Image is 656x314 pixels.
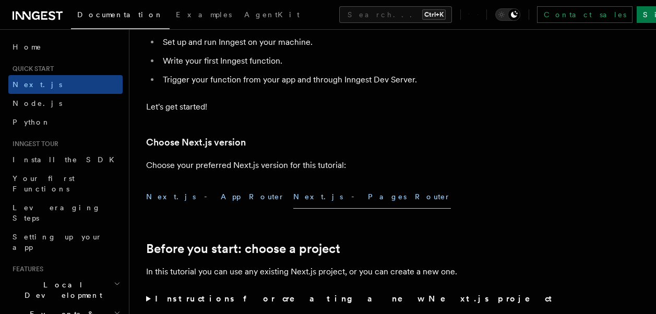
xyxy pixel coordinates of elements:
[339,6,452,23] button: Search...Ctrl+K
[8,94,123,113] a: Node.js
[13,155,121,164] span: Install the SDK
[155,294,556,304] strong: Instructions for creating a new Next.js project
[422,9,446,20] kbd: Ctrl+K
[537,6,633,23] a: Contact sales
[8,65,54,73] span: Quick start
[146,185,285,209] button: Next.js - App Router
[146,135,246,150] a: Choose Next.js version
[8,113,123,131] a: Python
[8,140,58,148] span: Inngest tour
[13,99,62,107] span: Node.js
[293,185,451,209] button: Next.js - Pages Router
[146,292,564,306] summary: Instructions for creating a new Next.js project
[8,150,123,169] a: Install the SDK
[170,3,238,28] a: Examples
[8,275,123,305] button: Local Development
[8,280,114,300] span: Local Development
[8,198,123,227] a: Leveraging Steps
[13,118,51,126] span: Python
[146,241,340,256] a: Before you start: choose a project
[160,54,564,68] li: Write your first Inngest function.
[160,73,564,87] li: Trigger your function from your app and through Inngest Dev Server.
[13,80,62,89] span: Next.js
[13,233,102,251] span: Setting up your app
[13,174,75,193] span: Your first Functions
[13,203,101,222] span: Leveraging Steps
[146,264,564,279] p: In this tutorial you can use any existing Next.js project, or you can create a new one.
[238,3,306,28] a: AgentKit
[8,227,123,257] a: Setting up your app
[244,10,300,19] span: AgentKit
[8,38,123,56] a: Home
[146,158,564,173] p: Choose your preferred Next.js version for this tutorial:
[8,169,123,198] a: Your first Functions
[8,265,43,273] span: Features
[146,100,564,114] p: Let's get started!
[8,75,123,94] a: Next.js
[176,10,232,19] span: Examples
[495,8,520,21] button: Toggle dark mode
[13,42,42,52] span: Home
[160,35,564,50] li: Set up and run Inngest on your machine.
[71,3,170,29] a: Documentation
[77,10,163,19] span: Documentation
